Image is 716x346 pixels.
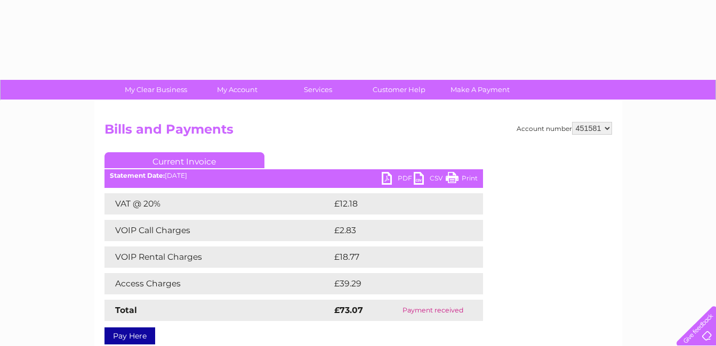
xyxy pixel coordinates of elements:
[104,246,332,268] td: VOIP Rental Charges
[382,172,414,187] a: PDF
[332,220,458,241] td: £2.83
[274,80,362,100] a: Services
[414,172,446,187] a: CSV
[355,80,443,100] a: Customer Help
[517,122,612,135] div: Account number
[383,300,482,321] td: Payment received
[104,273,332,294] td: Access Charges
[332,246,461,268] td: £18.77
[110,171,165,179] b: Statement Date:
[115,305,137,315] strong: Total
[104,327,155,344] a: Pay Here
[104,122,612,142] h2: Bills and Payments
[334,305,363,315] strong: £73.07
[193,80,281,100] a: My Account
[104,172,483,179] div: [DATE]
[112,80,200,100] a: My Clear Business
[104,152,264,168] a: Current Invoice
[436,80,524,100] a: Make A Payment
[104,193,332,215] td: VAT @ 20%
[446,172,478,187] a: Print
[332,193,460,215] td: £12.18
[104,220,332,241] td: VOIP Call Charges
[332,273,462,294] td: £39.29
